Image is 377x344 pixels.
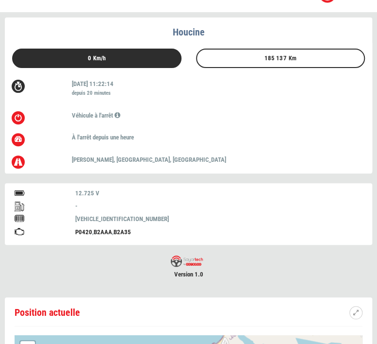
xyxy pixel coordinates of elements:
[72,80,358,100] p: [DATE] 11:22:14
[15,307,80,318] span: Position actuelle
[75,189,363,198] div: 12.725 V
[173,26,205,38] b: Houcine
[72,155,358,165] p: [PERSON_NAME], [GEOGRAPHIC_DATA], [GEOGRAPHIC_DATA]
[93,134,134,141] span: depuis une heure
[288,54,296,63] label: Km
[5,270,372,279] span: Version 1.0
[94,228,112,236] a: B2AAA
[93,54,106,63] label: Km/h
[114,228,131,236] a: B2A35
[72,111,358,120] p: Véhicule à l'arrêt
[260,50,300,69] div: 185 137
[75,228,92,236] a: P0420
[72,89,111,97] label: depuis 20 minutes
[75,228,363,237] div: , ,
[75,215,363,224] div: [VEHICLE_IDENTIFICATION_NUMBER]
[83,50,110,69] div: 0
[171,256,203,267] img: sayartech-logo.png
[72,134,91,141] span: À l'arrêt
[75,202,363,211] div: -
